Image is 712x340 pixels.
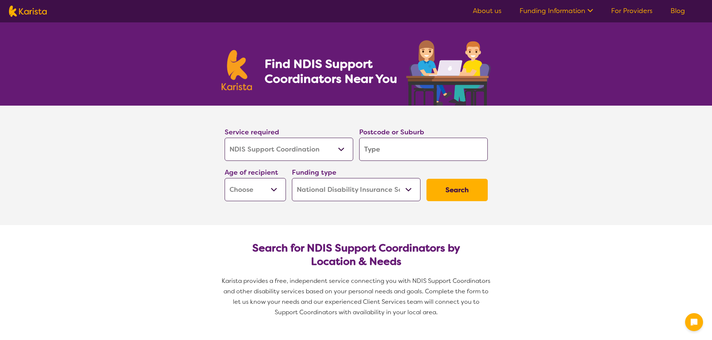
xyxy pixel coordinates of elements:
[406,40,491,106] img: support-coordination
[520,6,593,15] a: Funding Information
[225,168,278,177] label: Age of recipient
[225,128,279,137] label: Service required
[426,179,488,201] button: Search
[265,56,403,86] h1: Find NDIS Support Coordinators Near You
[359,128,424,137] label: Postcode or Suburb
[473,6,502,15] a: About us
[222,50,252,90] img: Karista logo
[671,6,685,15] a: Blog
[9,6,47,17] img: Karista logo
[359,138,488,161] input: Type
[222,277,492,316] span: Karista provides a free, independent service connecting you with NDIS Support Coordinators and ot...
[231,241,482,268] h2: Search for NDIS Support Coordinators by Location & Needs
[611,6,653,15] a: For Providers
[292,168,336,177] label: Funding type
